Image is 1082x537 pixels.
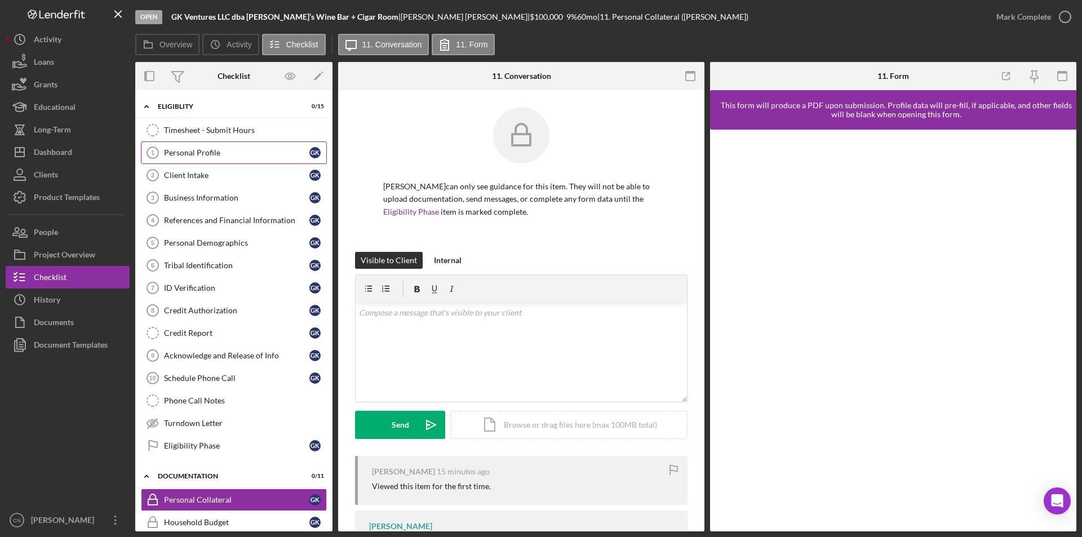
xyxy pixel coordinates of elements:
[141,164,327,187] a: 2Client IntakeGK
[141,254,327,277] a: 6Tribal IdentificationGK
[309,215,321,226] div: G K
[164,374,309,383] div: Schedule Phone Call
[164,261,309,270] div: Tribal Identification
[309,282,321,294] div: G K
[164,351,309,360] div: Acknowledge and Release of Info
[151,172,154,179] tspan: 2
[716,101,1076,119] div: This form will produce a PDF upon submission. Profile data will pre-fill, if applicable, and othe...
[286,40,318,49] label: Checklist
[164,306,309,315] div: Credit Authorization
[164,518,309,527] div: Household Budget
[141,209,327,232] a: 4References and Financial InformationGK
[151,149,154,156] tspan: 1
[309,260,321,271] div: G K
[309,440,321,451] div: G K
[492,72,551,81] div: 11. Conversation
[164,193,309,202] div: Business Information
[355,252,423,269] button: Visible to Client
[164,329,309,338] div: Credit Report
[164,283,309,292] div: ID Verification
[456,40,487,49] label: 11. Form
[135,10,162,24] div: Open
[530,12,563,21] span: $100,000
[304,103,324,110] div: 0 / 15
[432,34,495,55] button: 11. Form
[164,148,309,157] div: Personal Profile
[309,237,321,248] div: G K
[141,187,327,209] a: 3Business InformationGK
[566,12,577,21] div: 9 %
[164,441,309,450] div: Eligibility Phase
[338,34,429,55] button: 11. Conversation
[151,194,154,201] tspan: 3
[428,252,467,269] button: Internal
[158,473,296,480] div: Documentation
[372,482,491,491] div: Viewed this item for the first time.
[309,305,321,316] div: G K
[309,372,321,384] div: G K
[262,34,326,55] button: Checklist
[309,147,321,158] div: G K
[135,34,199,55] button: Overview
[383,207,439,216] a: Eligibility Phase
[13,517,21,523] text: CN
[141,511,327,534] a: Household BudgetGK
[171,12,401,21] div: |
[227,40,251,49] label: Activity
[151,239,154,246] tspan: 5
[577,12,597,21] div: 60 mo
[164,126,326,135] div: Timesheet - Submit Hours
[141,434,327,457] a: Eligibility PhaseGK
[28,509,101,534] div: [PERSON_NAME]
[164,419,326,428] div: Turndown Letter
[1044,487,1071,514] div: Open Intercom Messenger
[171,12,398,21] b: GK Ventures LLC dba [PERSON_NAME]’s Wine Bar + Cigar Room
[141,232,327,254] a: 5Personal DemographicsGK
[141,141,327,164] a: 1Personal ProfileGK
[164,396,326,405] div: Phone Call Notes
[141,389,327,412] a: Phone Call Notes
[309,192,321,203] div: G K
[309,170,321,181] div: G K
[141,344,327,367] a: 9Acknowledge and Release of InfoGK
[401,12,530,21] div: [PERSON_NAME] [PERSON_NAME] |
[141,367,327,389] a: 10Schedule Phone CallGK
[721,141,1066,520] iframe: Lenderfit form
[141,412,327,434] a: Turndown Letter
[141,277,327,299] a: 7ID VerificationGK
[158,103,296,110] div: Eligiblity
[151,262,154,269] tspan: 6
[309,327,321,339] div: G K
[164,238,309,247] div: Personal Demographics
[309,350,321,361] div: G K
